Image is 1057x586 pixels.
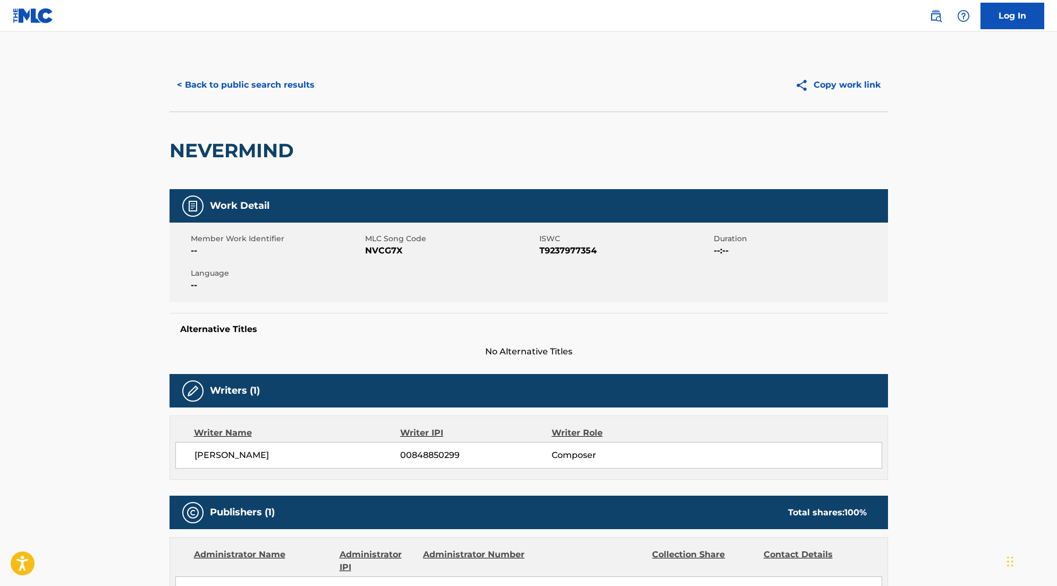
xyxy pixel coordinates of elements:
[170,345,888,358] span: No Alternative Titles
[714,244,885,257] span: --:--
[187,385,199,397] img: Writers
[365,233,537,244] span: MLC Song Code
[788,72,888,98] button: Copy work link
[652,548,755,574] div: Collection Share
[539,244,711,257] span: T9237977354
[191,268,362,279] span: Language
[953,5,974,27] div: Help
[210,385,260,397] h5: Writers (1)
[340,548,415,574] div: Administrator IPI
[400,427,552,439] div: Writer IPI
[957,10,970,22] img: help
[1004,535,1057,586] iframe: Chat Widget
[714,233,885,244] span: Duration
[400,449,551,462] span: 00848850299
[195,449,401,462] span: [PERSON_NAME]
[552,427,689,439] div: Writer Role
[210,200,269,212] h5: Work Detail
[788,506,867,519] div: Total shares:
[180,324,877,335] h5: Alternative Titles
[423,548,526,574] div: Administrator Number
[194,427,401,439] div: Writer Name
[552,449,689,462] span: Composer
[365,244,537,257] span: NVCG7X
[844,507,867,517] span: 100 %
[980,3,1044,29] a: Log In
[795,79,814,92] img: Copy work link
[764,548,867,574] div: Contact Details
[929,10,942,22] img: search
[187,506,199,519] img: Publishers
[210,506,275,519] h5: Publishers (1)
[170,139,299,163] h2: NEVERMIND
[191,244,362,257] span: --
[194,548,332,574] div: Administrator Name
[1007,546,1013,577] div: Drag
[539,233,711,244] span: ISWC
[925,5,946,27] a: Public Search
[187,200,199,213] img: Work Detail
[13,8,54,23] img: MLC Logo
[191,279,362,292] span: --
[191,233,362,244] span: Member Work Identifier
[170,72,322,98] button: < Back to public search results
